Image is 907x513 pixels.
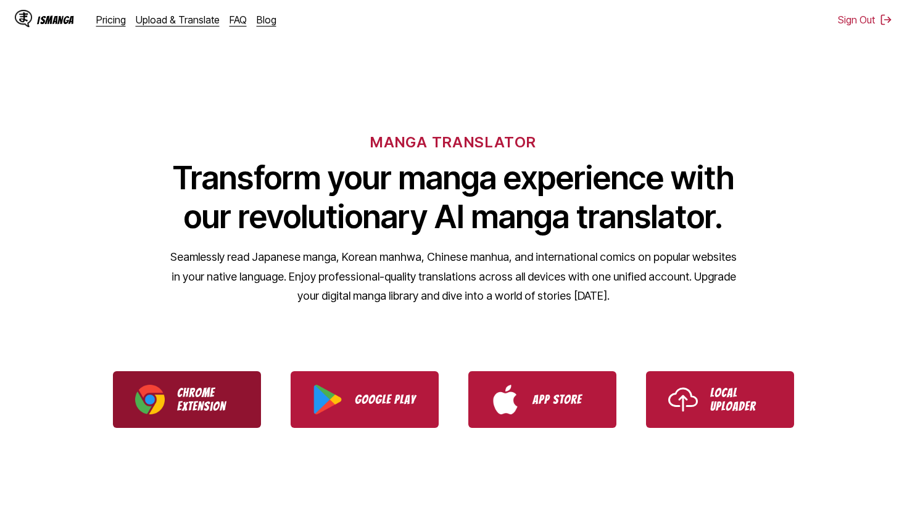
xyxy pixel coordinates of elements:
img: App Store logo [491,385,520,414]
p: App Store [532,393,594,406]
a: Use IsManga Local Uploader [646,371,794,428]
a: Upload & Translate [136,14,220,26]
a: Download IsManga from App Store [468,371,616,428]
img: Upload icon [668,385,698,414]
a: Pricing [96,14,126,26]
img: Sign out [880,14,892,26]
a: FAQ [230,14,247,26]
div: IsManga [37,14,74,26]
a: Download IsManga Chrome Extension [113,371,261,428]
img: Chrome logo [135,385,165,414]
p: Google Play [355,393,416,406]
a: Download IsManga from Google Play [291,371,439,428]
p: Chrome Extension [177,386,239,413]
img: IsManga Logo [15,10,32,27]
img: Google Play logo [313,385,342,414]
h1: Transform your manga experience with our revolutionary AI manga translator. [170,158,737,236]
button: Sign Out [838,14,892,26]
h6: MANGA TRANSLATOR [370,133,536,151]
p: Local Uploader [710,386,772,413]
a: IsManga LogoIsManga [15,10,96,30]
p: Seamlessly read Japanese manga, Korean manhwa, Chinese manhua, and international comics on popula... [170,247,737,306]
a: Blog [257,14,276,26]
